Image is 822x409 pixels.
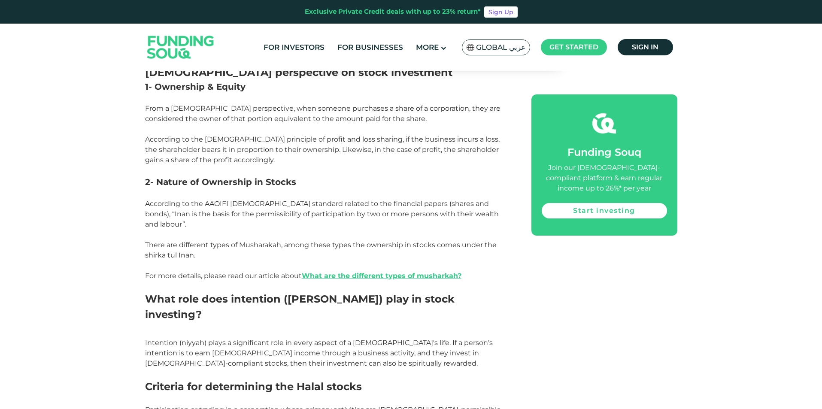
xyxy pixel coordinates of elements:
[467,44,474,51] img: SA Flag
[335,40,405,55] a: For Businesses
[305,7,481,17] div: Exclusive Private Credit deals with up to 23% return*
[145,135,500,164] span: According to the [DEMOGRAPHIC_DATA] principle of profit and loss sharing, if the business incurs ...
[145,339,493,367] span: Intention (niyyah) plays a significant role in every aspect of a [DEMOGRAPHIC_DATA]'s life. If a ...
[302,272,461,280] a: What are the different types of musharkah?
[145,293,455,321] span: What role does intention ([PERSON_NAME]) play in stock investing?
[145,177,296,187] span: 2- Nature of Ownership in Stocks
[484,6,518,18] a: Sign Up
[592,112,616,135] img: fsicon
[145,66,452,79] span: [DEMOGRAPHIC_DATA] perspective on stock investment
[145,380,362,393] span: Criteria for determining the Halal stocks
[145,104,500,123] span: From a [DEMOGRAPHIC_DATA] perspective, when someone purchases a share of a corporation, they are ...
[632,43,658,51] span: Sign in
[416,43,439,52] span: More
[145,200,499,228] span: According to the AAOIFI [DEMOGRAPHIC_DATA] standard related to the financial papers (shares and b...
[145,241,497,280] span: There are different types of Musharakah, among these types the ownership in stocks comes under th...
[139,26,223,69] img: Logo
[145,82,246,92] span: 1- Ownership & Equity
[261,40,327,55] a: For Investors
[618,39,673,55] a: Sign in
[549,43,598,51] span: Get started
[476,42,525,52] span: Global عربي
[567,146,641,158] span: Funding Souq
[542,163,667,194] div: Join our [DEMOGRAPHIC_DATA]-compliant platform & earn regular income up to 26%* per year
[542,203,667,218] a: Start investing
